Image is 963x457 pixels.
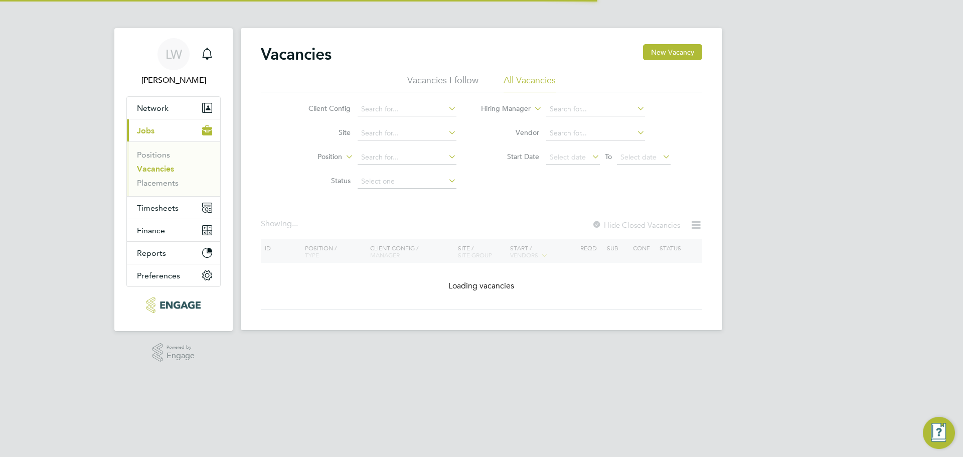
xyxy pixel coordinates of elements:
span: ... [292,219,298,229]
label: Hide Closed Vacancies [592,220,680,230]
div: Showing [261,219,300,229]
span: Select date [550,153,586,162]
span: Timesheets [137,203,179,213]
li: All Vacancies [504,74,556,92]
input: Search for... [546,126,645,140]
button: Network [127,97,220,119]
a: Placements [137,178,179,188]
nav: Main navigation [114,28,233,331]
input: Search for... [358,126,456,140]
label: Site [293,128,351,137]
label: Hiring Manager [473,104,531,114]
span: Network [137,103,169,113]
button: Jobs [127,119,220,141]
span: Jobs [137,126,154,135]
span: Select date [620,153,657,162]
button: Preferences [127,264,220,286]
label: Status [293,176,351,185]
input: Search for... [546,102,645,116]
span: To [602,150,615,163]
input: Search for... [358,150,456,165]
span: Finance [137,226,165,235]
a: LW[PERSON_NAME] [126,38,221,86]
button: New Vacancy [643,44,702,60]
span: LW [166,48,182,61]
div: Jobs [127,141,220,196]
input: Search for... [358,102,456,116]
label: Start Date [481,152,539,161]
a: Powered byEngage [152,343,195,362]
span: Louis Warner [126,74,221,86]
h2: Vacancies [261,44,332,64]
button: Finance [127,219,220,241]
button: Reports [127,242,220,264]
a: Positions [137,150,170,160]
li: Vacancies I follow [407,74,478,92]
img: xede-logo-retina.png [146,297,200,313]
input: Select one [358,175,456,189]
button: Engage Resource Center [923,417,955,449]
label: Client Config [293,104,351,113]
a: Go to home page [126,297,221,313]
a: Vacancies [137,164,174,174]
span: Engage [167,352,195,360]
span: Preferences [137,271,180,280]
label: Vendor [481,128,539,137]
button: Timesheets [127,197,220,219]
span: Powered by [167,343,195,352]
span: Reports [137,248,166,258]
label: Position [284,152,342,162]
